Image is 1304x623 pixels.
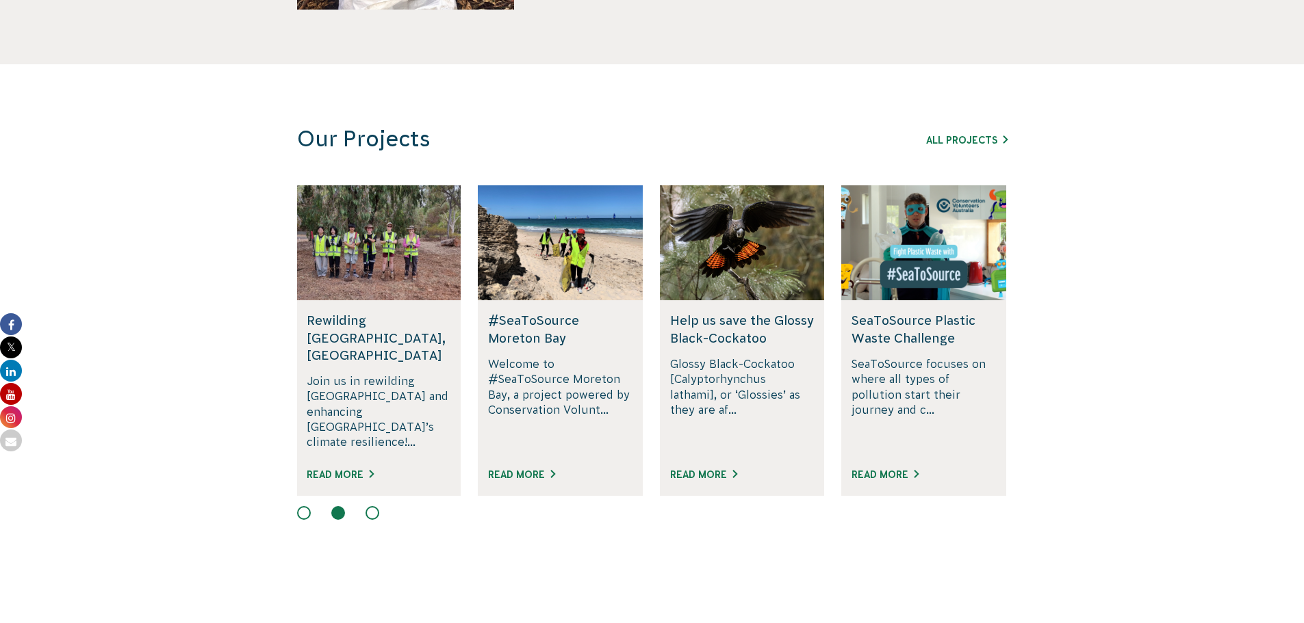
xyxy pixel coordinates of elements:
h5: #SeaToSource Moreton Bay [488,312,632,346]
p: Join us in rewilding [GEOGRAPHIC_DATA] and enhancing [GEOGRAPHIC_DATA]’s climate resilience!... [307,373,451,452]
h5: Rewilding [GEOGRAPHIC_DATA], [GEOGRAPHIC_DATA] [307,312,451,364]
p: Glossy Black-Cockatoo [Calyptorhynchus lathami], or ‘Glossies’ as they are af... [670,356,815,452]
h5: Help us save the Glossy Black-Cockatoo [670,312,815,346]
p: SeaToSource focuses on where all types of pollution start their journey and c... [852,356,996,452]
a: Read More [488,469,555,480]
a: All Projects [926,135,1008,146]
a: Read More [307,469,374,480]
a: Read More [670,469,737,480]
h5: SeaToSource Plastic Waste Challenge [852,312,996,346]
p: Welcome to #SeaToSource Moreton Bay, a project powered by Conservation Volunt... [488,356,632,452]
a: Read More [852,469,919,480]
h3: Our Projects [297,126,823,153]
